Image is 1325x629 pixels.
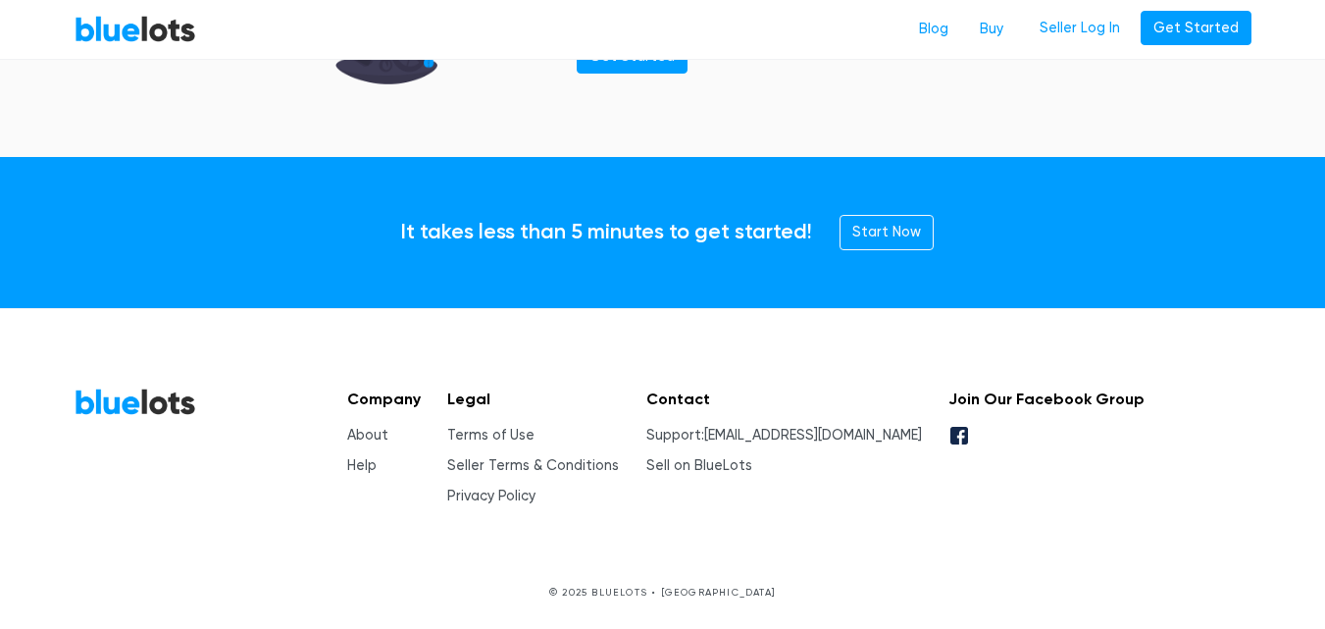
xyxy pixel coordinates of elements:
[903,11,964,48] a: Blog
[948,390,1145,408] h5: Join Our Facebook Group
[447,390,619,408] h5: Legal
[1141,11,1251,46] a: Get Started
[347,457,377,474] a: Help
[447,488,535,504] a: Privacy Policy
[75,585,1251,600] p: © 2025 BLUELOTS • [GEOGRAPHIC_DATA]
[840,215,934,250] a: Start Now
[447,457,619,474] a: Seller Terms & Conditions
[964,11,1019,48] a: Buy
[704,427,922,444] a: [EMAIL_ADDRESS][DOMAIN_NAME]
[1027,11,1133,46] a: Seller Log In
[347,427,388,444] a: About
[646,425,922,446] li: Support:
[75,388,196,416] a: BlueLots
[75,15,196,43] a: BlueLots
[347,390,421,408] h5: Company
[400,220,812,245] h4: It takes less than 5 minutes to get started!
[646,390,922,408] h5: Contact
[646,457,752,474] a: Sell on BlueLots
[447,427,535,444] a: Terms of Use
